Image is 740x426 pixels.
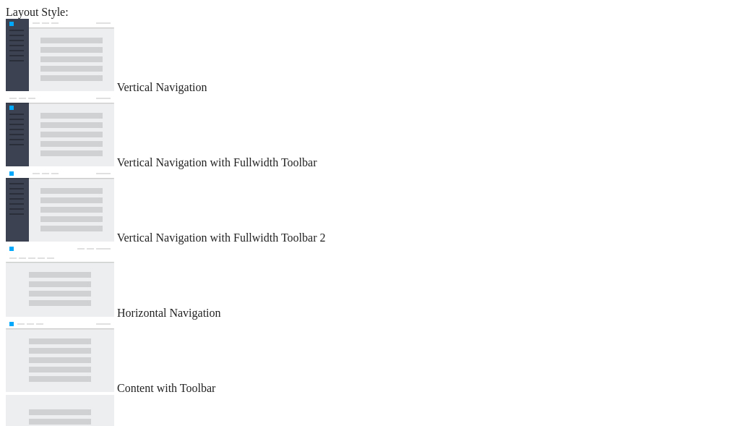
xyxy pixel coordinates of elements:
md-radio-button: Horizontal Navigation [6,244,734,320]
md-radio-button: Content with Toolbar [6,320,734,395]
span: Vertical Navigation with Fullwidth Toolbar 2 [117,231,326,244]
img: vertical-nav.jpg [6,19,114,91]
span: Vertical Navigation with Fullwidth Toolbar [117,156,317,169]
md-radio-button: Vertical Navigation with Fullwidth Toolbar 2 [6,169,734,244]
md-radio-button: Vertical Navigation with Fullwidth Toolbar [6,94,734,169]
span: Content with Toolbar [117,382,215,394]
div: Layout Style: [6,6,734,19]
img: vertical-nav-with-full-toolbar.jpg [6,94,114,166]
span: Horizontal Navigation [117,307,221,319]
img: content-with-toolbar.jpg [6,320,114,392]
span: Vertical Navigation [117,81,207,93]
md-radio-button: Vertical Navigation [6,19,734,94]
img: vertical-nav-with-full-toolbar-2.jpg [6,169,114,242]
img: horizontal-nav.jpg [6,244,114,317]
